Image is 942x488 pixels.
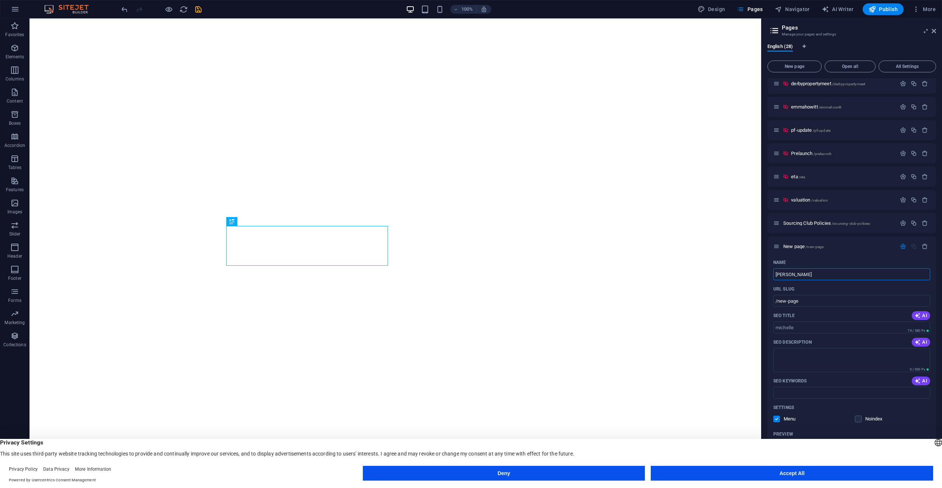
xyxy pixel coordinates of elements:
[789,151,896,156] div: Prelaunch/prelaunch
[767,42,793,52] span: English (28)
[772,3,813,15] button: Navigator
[42,5,98,14] img: Editor Logo
[911,197,917,203] div: Duplicate
[773,313,795,319] label: The page title in search results and browser tabs
[908,329,925,333] span: 74 / 580 Px
[922,80,928,87] div: Remove
[773,378,807,384] p: SEO Keywords
[900,104,906,110] div: Settings
[906,328,930,333] span: Calculated pixel length in search results
[789,197,896,202] div: valuation/valuation
[698,6,725,13] span: Design
[481,6,487,13] i: On resize automatically adjust zoom level to fit chosen device.
[782,24,936,31] h2: Pages
[900,150,906,157] div: Settings
[773,286,794,292] label: Last part of the URL for this page
[773,260,786,265] p: Name
[865,416,889,422] p: Instruct search engines to exclude this page from search results.
[773,348,930,372] textarea: The text in search results and social media
[911,104,917,110] div: Duplicate
[922,173,928,180] div: Remove
[912,377,930,385] button: AI
[773,313,795,319] p: SEO Title
[911,173,917,180] div: Duplicate
[814,152,832,156] span: /prelaunch
[882,64,933,69] span: All Settings
[912,6,936,13] span: More
[863,3,904,15] button: Publish
[8,298,21,303] p: Forms
[900,173,906,180] div: Settings
[915,339,927,345] span: AI
[782,31,921,38] h3: Manage your pages and settings
[900,220,906,226] div: Settings
[922,220,928,226] div: Remove
[8,165,21,171] p: Tables
[922,104,928,110] div: Remove
[915,378,927,384] span: AI
[5,32,24,38] p: Favorites
[791,151,832,156] span: Click to open page
[179,5,188,14] i: Reload page
[4,320,25,326] p: Marketing
[908,367,930,372] span: Calculated pixel length in search results
[781,221,896,226] div: Sourcing Club Policies/sourcing-club-policies
[822,6,854,13] span: AI Writer
[7,209,23,215] p: Images
[7,253,22,259] p: Header
[179,5,188,14] button: reload
[461,5,473,14] h6: 100%
[695,3,728,15] button: Design
[912,311,930,320] button: AI
[767,61,822,72] button: New page
[805,245,824,249] span: /new-page
[767,44,936,58] div: Language Tabs
[912,338,930,347] button: AI
[791,197,828,203] span: Click to open page
[6,76,24,82] p: Columns
[911,220,917,226] div: Duplicate
[6,187,24,193] p: Features
[828,64,872,69] span: Open all
[3,342,26,348] p: Collections
[781,244,896,249] div: New page/new-page
[773,295,930,307] input: Last part of the URL for this page
[120,5,129,14] button: undo
[789,128,896,133] div: pf-update/pf-update
[783,244,824,249] span: Click to open page
[911,127,917,133] div: Duplicate
[734,3,766,15] button: Pages
[819,3,857,15] button: AI Writer
[922,243,928,250] div: Remove
[791,81,865,86] span: derbypropertymeet
[450,5,477,14] button: 100%
[194,5,203,14] button: save
[819,105,842,109] span: /emmahowitt
[825,61,876,72] button: Open all
[799,175,805,179] span: /eta
[900,80,906,87] div: Settings
[120,5,129,14] i: Undo: Change pages (Ctrl+Z)
[194,5,203,14] i: Save (Ctrl+S)
[8,275,21,281] p: Footer
[737,6,763,13] span: Pages
[9,120,21,126] p: Boxes
[773,405,794,410] p: Settings
[791,127,831,133] span: Click to open page
[922,127,928,133] div: Remove
[783,220,870,226] span: Click to open page
[879,61,936,72] button: All Settings
[784,416,808,422] p: Define if you want this page to be shown in auto-generated navigation.
[791,174,805,179] span: Click to open page
[789,174,896,179] div: eta/eta
[4,142,25,148] p: Accordion
[773,286,794,292] p: URL SLUG
[771,64,818,69] span: New page
[773,431,793,437] p: Preview of your page in search results
[915,313,927,319] span: AI
[789,81,896,86] div: derbypropertymeet/derbypropertymeet
[900,243,906,250] div: Settings
[773,339,812,345] label: The text in search results and social media
[832,82,866,86] span: /derbypropertymeet
[911,80,917,87] div: Duplicate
